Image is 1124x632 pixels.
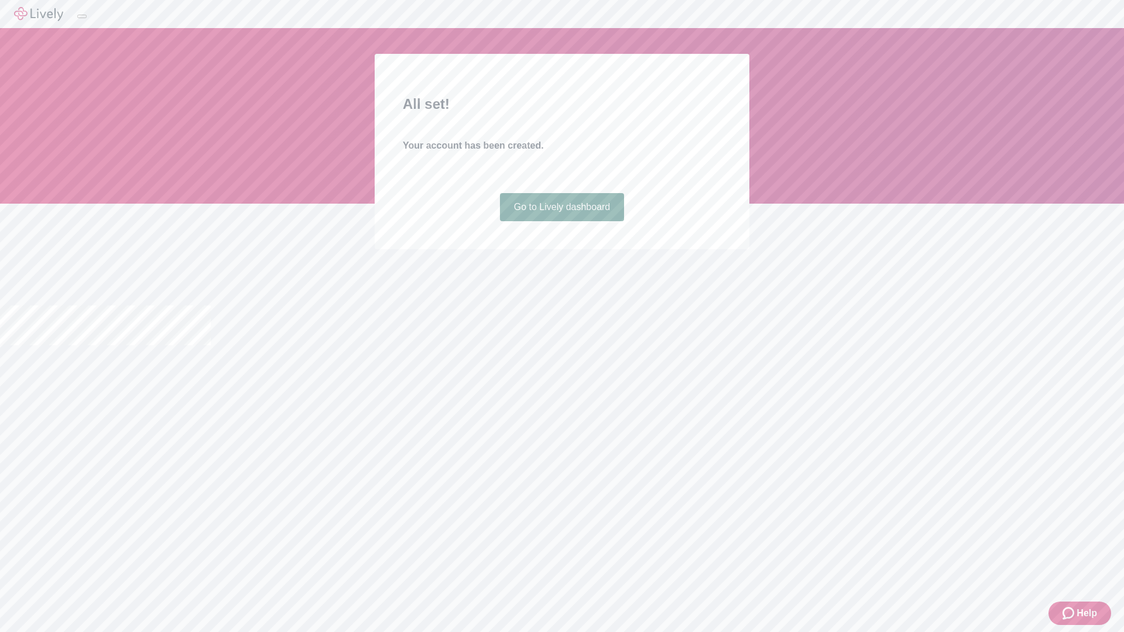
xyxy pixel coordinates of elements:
[1048,602,1111,625] button: Zendesk support iconHelp
[403,94,721,115] h2: All set!
[14,7,63,21] img: Lively
[1063,606,1077,620] svg: Zendesk support icon
[1077,606,1097,620] span: Help
[500,193,625,221] a: Go to Lively dashboard
[77,15,87,18] button: Log out
[403,139,721,153] h4: Your account has been created.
